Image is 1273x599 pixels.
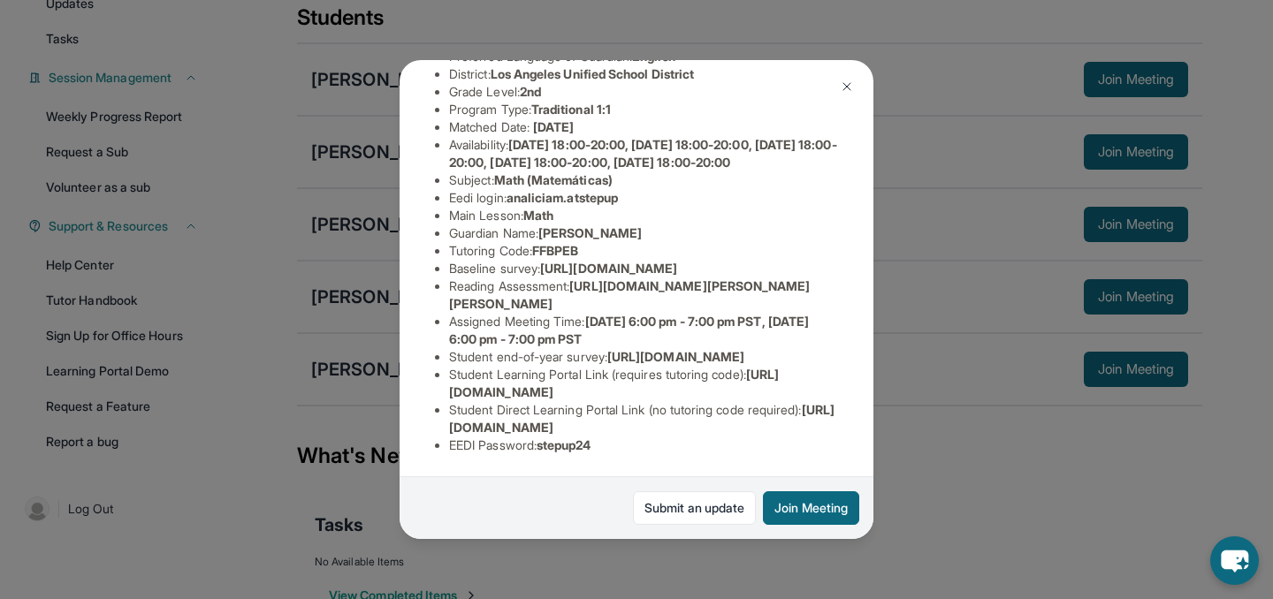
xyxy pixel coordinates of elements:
span: Math (Matemáticas) [494,172,613,187]
span: [URL][DOMAIN_NAME][PERSON_NAME][PERSON_NAME] [449,278,811,311]
span: [PERSON_NAME] [538,225,642,240]
span: Math [523,208,553,223]
span: [DATE] [533,119,574,134]
li: Student end-of-year survey : [449,348,838,366]
li: Baseline survey : [449,260,838,277]
li: Availability: [449,136,838,171]
span: [DATE] 6:00 pm - 7:00 pm PST, [DATE] 6:00 pm - 7:00 pm PST [449,314,809,346]
li: Grade Level: [449,83,838,101]
span: FFBPEB [532,243,578,258]
span: Los Angeles Unified School District [491,66,694,81]
li: Assigned Meeting Time : [449,313,838,348]
span: [DATE] 18:00-20:00, [DATE] 18:00-20:00, [DATE] 18:00-20:00, [DATE] 18:00-20:00, [DATE] 18:00-20:00 [449,137,837,170]
span: analiciam.atstepup [507,190,618,205]
span: 2nd [520,84,541,99]
li: Program Type: [449,101,838,118]
li: Matched Date: [449,118,838,136]
span: [URL][DOMAIN_NAME] [540,261,677,276]
span: [URL][DOMAIN_NAME] [607,349,744,364]
li: Tutoring Code : [449,242,838,260]
span: stepup24 [537,437,591,452]
li: Eedi login : [449,189,838,207]
button: chat-button [1210,536,1259,585]
li: Guardian Name : [449,224,838,242]
li: Student Direct Learning Portal Link (no tutoring code required) : [449,401,838,436]
li: Main Lesson : [449,207,838,224]
li: Student Learning Portal Link (requires tutoring code) : [449,366,838,401]
span: Traditional 1:1 [531,102,611,117]
li: Reading Assessment : [449,277,838,313]
a: Submit an update [633,491,756,525]
li: District: [449,65,838,83]
li: Subject : [449,171,838,189]
li: EEDI Password : [449,436,838,454]
button: Join Meeting [763,491,859,525]
img: Close Icon [840,80,854,94]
